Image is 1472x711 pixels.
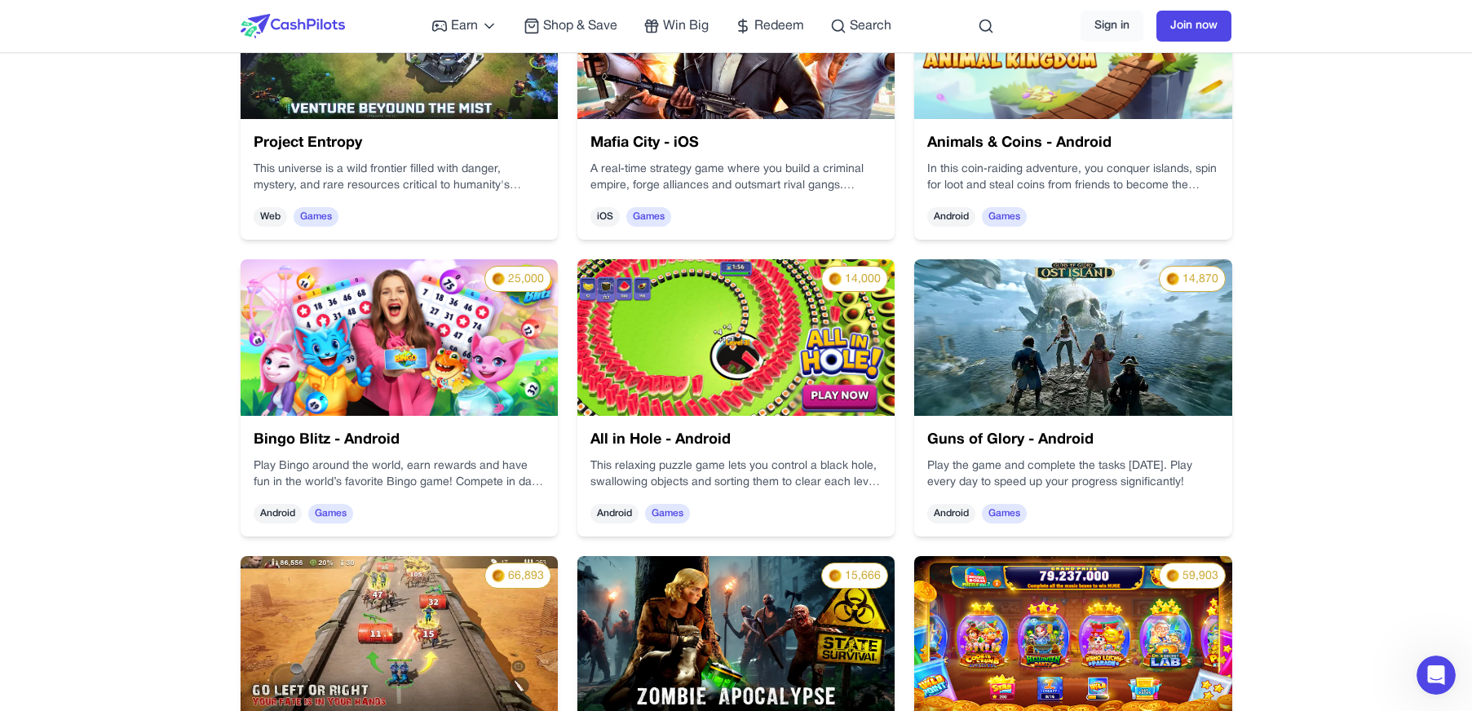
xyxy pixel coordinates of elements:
span: 14,870 [1182,272,1218,288]
img: VdfGFUBbqbfU.jpeg [241,259,558,416]
span: 59,903 [1182,568,1218,585]
a: Shop & Save [524,16,617,36]
p: Play Bingo around the world, earn rewards and have fun in the world’s favorite Bingo game! Compet... [254,458,545,491]
img: 02525b06-a758-404a-951d-ee6e13429620.webp [914,259,1231,416]
img: PMs [1166,272,1179,285]
img: bvG9Mljbd7JH.png [577,259,895,416]
span: Games [626,207,671,227]
h3: Guns of Glory - Android [927,429,1218,452]
span: Android [927,207,975,227]
img: PMs [1166,569,1179,582]
iframe: Intercom live chat [1417,656,1456,695]
span: 25,000 [508,272,544,288]
span: Games [982,504,1027,523]
span: Shop & Save [543,16,617,36]
span: 15,666 [845,568,881,585]
span: Games [308,504,353,523]
img: PMs [829,569,842,582]
a: Search [830,16,891,36]
span: 14,000 [845,272,881,288]
span: Games [294,207,338,227]
a: Sign in [1081,11,1143,42]
p: A real‑time strategy game where you build a criminal empire, forge alliances and outsmart rival g... [590,161,882,194]
p: Play the game and complete the tasks [DATE]. Play every day to speed up your progress significantly! [927,458,1218,491]
span: Android [254,504,302,523]
div: Play up to four cards at once for quadruple the fun Special events and timely celebrations keep g... [254,458,545,491]
a: Win Big [643,16,709,36]
span: 66,893 [508,568,544,585]
span: Redeem [754,16,804,36]
a: Earn [431,16,497,36]
h3: Project Entropy [254,132,545,155]
img: PMs [492,272,505,285]
h3: Bingo Blitz - Android [254,429,545,452]
img: PMs [492,569,505,582]
a: Join now [1156,11,1231,42]
span: Android [927,504,975,523]
img: PMs [829,272,842,285]
p: In this coin‑raiding adventure, you conquer islands, spin for loot and steal coins from friends t... [927,161,1218,194]
span: Earn [451,16,478,36]
span: Web [254,207,287,227]
h3: All in Hole - Android [590,429,882,452]
span: Android [590,504,639,523]
h3: Animals & Coins - Android [927,132,1218,155]
span: Games [982,207,1027,227]
span: Search [850,16,891,36]
p: This universe is a wild frontier filled with danger, mystery, and rare resources critical to huma... [254,161,545,194]
img: CashPilots Logo [241,14,345,38]
span: Win Big [663,16,709,36]
h3: Mafia City - iOS [590,132,882,155]
p: This relaxing puzzle game lets you control a black hole, swallowing objects and sorting them to c... [590,458,882,491]
span: Games [645,504,690,523]
span: iOS [590,207,620,227]
a: Redeem [735,16,804,36]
